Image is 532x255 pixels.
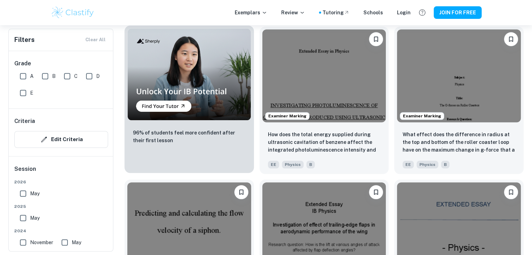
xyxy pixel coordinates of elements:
[268,161,279,168] span: EE
[394,27,524,174] a: Examiner MarkingPlease log in to bookmark exemplarsWhat effect does the difference in radius at t...
[504,185,518,199] button: Please log in to bookmark exemplars
[127,28,251,120] img: Thumbnail
[14,203,108,210] span: 2025
[30,89,33,97] span: E
[260,27,389,174] a: Examiner MarkingPlease log in to bookmark exemplarsHow does the total energy supplied during ultr...
[14,35,35,45] h6: Filters
[434,6,482,19] button: JOIN FOR FREE
[268,131,381,154] p: How does the total energy supplied during ultrasonic cavitation of benzene affect the integrated ...
[14,165,108,179] h6: Session
[14,117,35,125] h6: Criteria
[14,131,108,148] button: Edit Criteria
[306,161,315,168] span: B
[441,161,449,168] span: B
[30,72,34,80] span: A
[125,27,254,174] a: Thumbnail96% of students feel more confident after their first lesson
[282,161,304,168] span: Physics
[504,32,518,46] button: Please log in to bookmark exemplars
[14,228,108,234] span: 2024
[52,72,56,80] span: B
[30,239,53,246] span: November
[397,29,521,122] img: Physics EE example thumbnail: What effect does the difference in radiu
[416,7,428,19] button: Help and Feedback
[363,9,383,16] a: Schools
[397,9,411,16] a: Login
[14,179,108,185] span: 2026
[400,113,444,119] span: Examiner Marking
[265,113,309,119] span: Examiner Marking
[234,185,248,199] button: Please log in to bookmark exemplars
[281,9,305,16] p: Review
[235,9,267,16] p: Exemplars
[96,72,100,80] span: D
[14,59,108,68] h6: Grade
[133,129,246,144] p: 96% of students feel more confident after their first lesson
[417,161,438,168] span: Physics
[369,32,383,46] button: Please log in to bookmark exemplars
[30,214,40,222] span: May
[74,72,78,80] span: C
[30,190,40,197] span: May
[403,131,515,154] p: What effect does the difference in radius at the top and bottom of the roller coaster loop have o...
[403,161,414,168] span: EE
[262,29,386,122] img: Physics EE example thumbnail: How does the total energy supplied durin
[322,9,349,16] a: Tutoring
[51,6,95,20] img: Clastify logo
[369,185,383,199] button: Please log in to bookmark exemplars
[72,239,81,246] span: May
